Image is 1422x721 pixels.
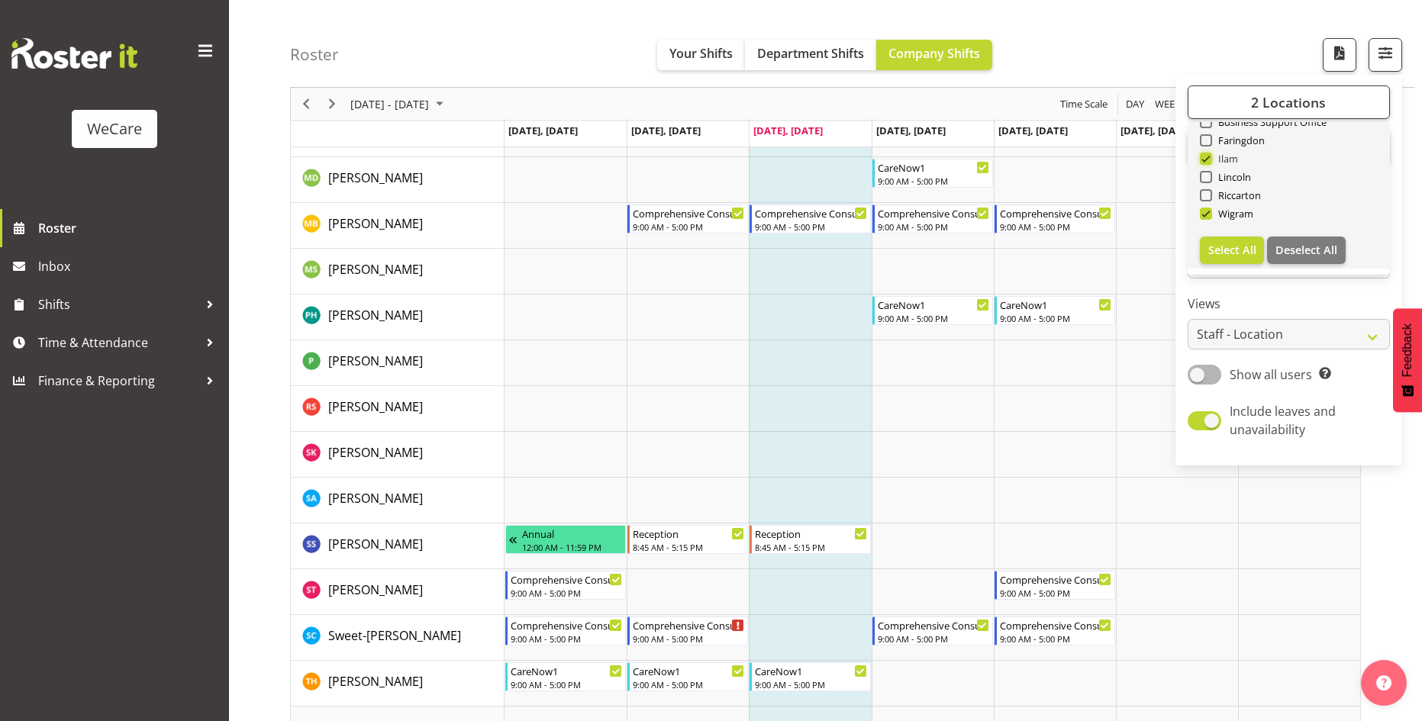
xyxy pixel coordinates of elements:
[633,632,744,645] div: 9:00 AM - 5:00 PM
[349,95,430,114] span: [DATE] - [DATE]
[328,490,423,507] span: [PERSON_NAME]
[633,541,744,553] div: 8:45 AM - 5:15 PM
[328,306,423,324] a: [PERSON_NAME]
[878,159,989,175] div: CareNow1
[627,616,748,645] div: Sweet-Lin Chan"s event - Comprehensive Consult Begin From Tuesday, September 2, 2025 at 9:00:00 A...
[1000,297,1111,312] div: CareNow1
[627,662,748,691] div: Tillie Hollyer"s event - CareNow1 Begin From Tuesday, September 2, 2025 at 9:00:00 AM GMT+12:00 E...
[1058,95,1111,114] button: Time Scale
[633,617,744,632] div: Comprehensive Consult
[328,535,423,553] a: [PERSON_NAME]
[328,673,423,690] span: [PERSON_NAME]
[998,124,1068,137] span: [DATE], [DATE]
[296,95,317,114] button: Previous
[633,220,744,233] div: 9:00 AM - 5:00 PM
[1000,617,1111,632] div: Comprehensive Consult
[755,205,866,220] div: Comprehensive Consult
[328,307,423,323] span: [PERSON_NAME]
[627,525,748,554] div: Savanna Samson"s event - Reception Begin From Tuesday, September 2, 2025 at 8:45:00 AM GMT+12:00 ...
[633,526,744,541] div: Reception
[293,88,319,120] div: Previous
[995,616,1115,645] div: Sweet-Lin Chan"s event - Comprehensive Consult Begin From Friday, September 5, 2025 at 9:00:00 AM...
[328,169,423,187] a: [PERSON_NAME]
[1188,295,1390,313] label: Views
[878,175,989,187] div: 9:00 AM - 5:00 PM
[1393,308,1422,412] button: Feedback - Show survey
[328,261,423,278] span: [PERSON_NAME]
[1188,85,1390,119] button: 2 Locations
[1212,208,1254,220] span: Wigram
[328,398,423,416] a: [PERSON_NAME]
[878,297,989,312] div: CareNow1
[876,124,946,137] span: [DATE], [DATE]
[291,157,505,203] td: Marie-Claire Dickson-Bakker resource
[38,255,221,278] span: Inbox
[38,331,198,354] span: Time & Attendance
[633,663,744,678] div: CareNow1
[631,124,701,137] span: [DATE], [DATE]
[755,220,866,233] div: 9:00 AM - 5:00 PM
[755,526,866,541] div: Reception
[995,204,1115,233] div: Matthew Brewer"s event - Comprehensive Consult Begin From Friday, September 5, 2025 at 9:00:00 AM...
[291,569,505,615] td: Simone Turner resource
[505,616,626,645] div: Sweet-Lin Chan"s event - Comprehensive Consult Begin From Monday, September 1, 2025 at 9:00:00 AM...
[291,478,505,523] td: Sarah Abbott resource
[750,662,870,691] div: Tillie Hollyer"s event - CareNow1 Begin From Wednesday, September 3, 2025 at 9:00:00 AM GMT+12:00...
[291,340,505,386] td: Pooja Prabhu resource
[878,617,989,632] div: Comprehensive Consult
[1200,237,1265,264] button: Select All
[328,352,423,370] a: [PERSON_NAME]
[1212,116,1327,128] span: Business Support Office
[291,523,505,569] td: Savanna Samson resource
[1000,571,1111,587] div: Comprehensive Consult
[328,443,423,462] a: [PERSON_NAME]
[657,40,745,70] button: Your Shifts
[511,632,622,645] div: 9:00 AM - 5:00 PM
[1212,153,1239,165] span: Ilam
[291,295,505,340] td: Philippa Henry resource
[1124,95,1147,114] button: Timeline Day
[872,616,993,645] div: Sweet-Lin Chan"s event - Comprehensive Consult Begin From Thursday, September 4, 2025 at 9:00:00 ...
[750,525,870,554] div: Savanna Samson"s event - Reception Begin From Wednesday, September 3, 2025 at 8:45:00 AM GMT+12:0...
[745,40,876,70] button: Department Shifts
[876,40,992,70] button: Company Shifts
[290,46,339,63] h4: Roster
[328,260,423,278] a: [PERSON_NAME]
[348,95,450,114] button: September 01 - 07, 2025
[1000,312,1111,324] div: 9:00 AM - 5:00 PM
[995,571,1115,600] div: Simone Turner"s event - Comprehensive Consult Begin From Friday, September 5, 2025 at 9:00:00 AM ...
[878,632,989,645] div: 9:00 AM - 5:00 PM
[328,581,423,599] a: [PERSON_NAME]
[1059,95,1109,114] span: Time Scale
[750,204,870,233] div: Matthew Brewer"s event - Comprehensive Consult Begin From Wednesday, September 3, 2025 at 9:00:00...
[1208,243,1256,257] span: Select All
[291,615,505,661] td: Sweet-Lin Chan resource
[755,663,866,678] div: CareNow1
[627,204,748,233] div: Matthew Brewer"s event - Comprehensive Consult Begin From Tuesday, September 2, 2025 at 9:00:00 A...
[872,159,993,188] div: Marie-Claire Dickson-Bakker"s event - CareNow1 Begin From Thursday, September 4, 2025 at 9:00:00 ...
[1401,323,1414,377] span: Feedback
[522,541,622,553] div: 12:00 AM - 11:59 PM
[633,205,744,220] div: Comprehensive Consult
[878,312,989,324] div: 9:00 AM - 5:00 PM
[757,45,864,62] span: Department Shifts
[291,249,505,295] td: Mehreen Sardar resource
[522,526,622,541] div: Annual
[328,352,423,369] span: [PERSON_NAME]
[38,293,198,316] span: Shifts
[328,444,423,461] span: [PERSON_NAME]
[1275,243,1337,257] span: Deselect All
[1212,134,1266,146] span: Faringdon
[1121,124,1190,137] span: [DATE], [DATE]
[1000,220,1111,233] div: 9:00 AM - 5:00 PM
[669,45,733,62] span: Your Shifts
[328,627,461,644] span: Sweet-[PERSON_NAME]
[878,205,989,220] div: Comprehensive Consult
[633,678,744,690] div: 9:00 AM - 5:00 PM
[328,626,461,645] a: Sweet-[PERSON_NAME]
[872,296,993,325] div: Philippa Henry"s event - CareNow1 Begin From Thursday, September 4, 2025 at 9:00:00 AM GMT+12:00 ...
[87,117,142,140] div: WeCare
[511,663,622,678] div: CareNow1
[1230,403,1336,438] span: Include leaves and unavailability
[328,169,423,186] span: [PERSON_NAME]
